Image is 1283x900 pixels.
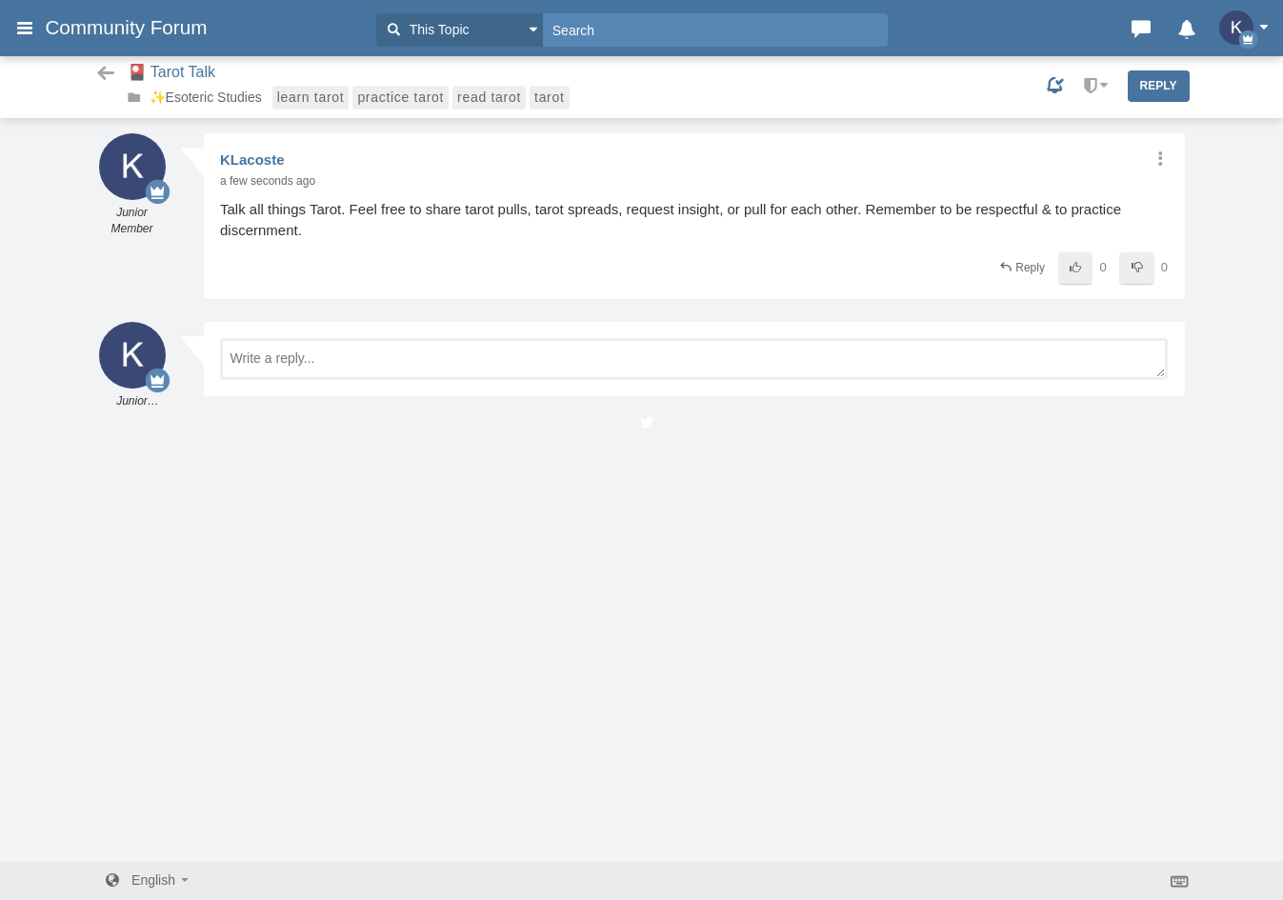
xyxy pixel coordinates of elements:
[45,16,221,39] span: Community Forum
[530,86,570,110] a: tarot
[352,86,449,110] a: practice tarot
[452,86,526,110] a: read tarot
[128,64,215,80] span: 🎴 Tarot Talk
[99,322,166,389] img: wfPA2gNz19oj0AAAAASUVORK5CYII=
[997,260,1045,276] a: Reply
[543,13,888,47] input: Search
[1099,260,1106,274] span: 0
[405,20,470,40] span: This Topic
[1128,70,1190,101] a: Reply
[220,151,285,168] a: KLacoste
[94,393,170,410] em: Junior Member
[150,90,262,105] a: ✨Esoteric Studies
[45,10,366,45] a: Community Forum
[220,174,315,188] time: Aug 25, 2025 3:58 PM
[1219,10,1253,45] img: wfPA2gNz19oj0AAAAASUVORK5CYII=
[99,133,166,200] img: wfPA2gNz19oj0AAAAASUVORK5CYII=
[220,199,1168,242] div: Talk all things Tarot. Feel free to share tarot pulls, tarot spreads, request insight, or pull fo...
[1161,260,1168,274] span: 0
[376,13,543,47] button: This Topic
[452,90,526,105] span: read tarot
[131,872,175,888] span: English
[272,90,350,105] span: learn tarot
[94,205,170,237] em: Junior Member
[352,90,449,105] span: practice tarot
[1015,261,1045,274] span: Reply
[272,86,350,110] a: learn tarot
[530,90,570,105] span: tarot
